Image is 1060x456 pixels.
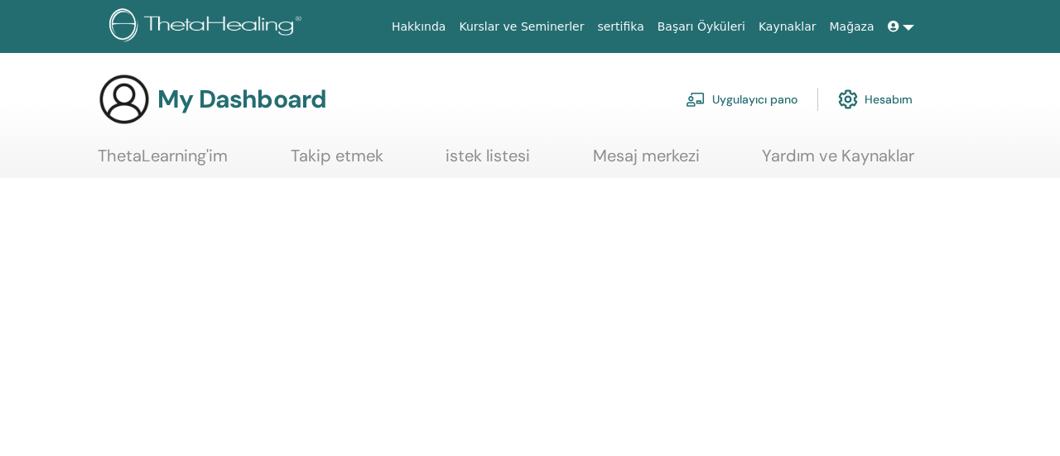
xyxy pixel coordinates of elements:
[109,8,307,46] img: logo.png
[446,146,530,178] a: istek listesi
[98,146,228,178] a: ThetaLearning'im
[822,12,880,42] a: Mağaza
[686,81,797,118] a: Uygulayıcı pano
[98,73,151,126] img: generic-user-icon.jpg
[752,12,823,42] a: Kaynaklar
[157,84,326,114] h3: My Dashboard
[838,85,858,113] img: cog.svg
[291,146,383,178] a: Takip etmek
[686,92,706,107] img: chalkboard-teacher.svg
[385,12,453,42] a: Hakkında
[651,12,752,42] a: Başarı Öyküleri
[590,12,650,42] a: sertifika
[452,12,590,42] a: Kurslar ve Seminerler
[838,81,913,118] a: Hesabım
[762,146,914,178] a: Yardım ve Kaynaklar
[593,146,700,178] a: Mesaj merkezi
